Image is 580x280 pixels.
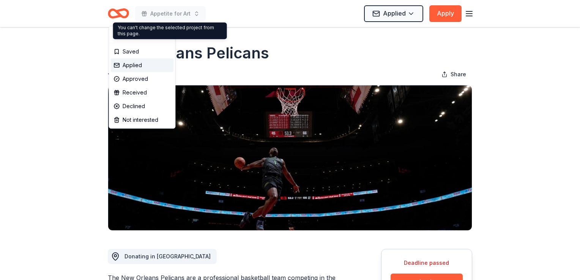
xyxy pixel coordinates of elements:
[110,99,173,113] div: Declined
[110,113,173,127] div: Not interested
[110,72,173,86] div: Approved
[110,58,173,72] div: Applied
[110,45,173,58] div: Saved
[110,28,173,41] div: Update status...
[110,86,173,99] div: Received
[150,9,191,18] span: Appetite for Art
